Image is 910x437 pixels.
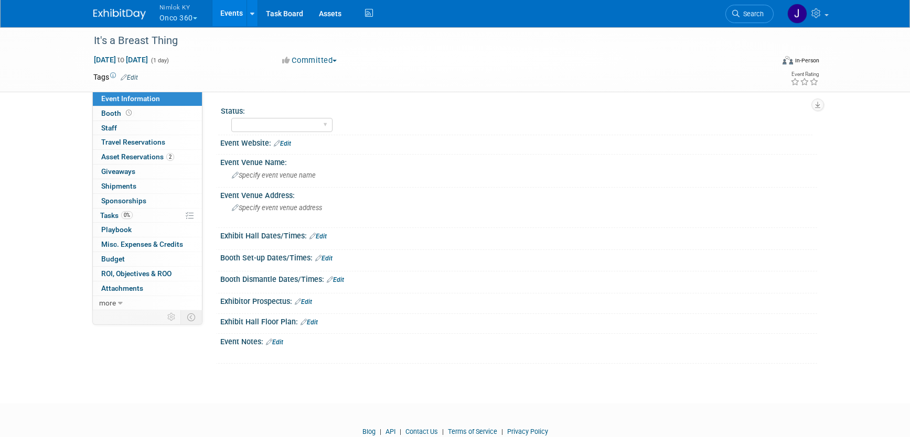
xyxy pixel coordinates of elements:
[220,250,817,264] div: Booth Set-up Dates/Times:
[795,57,819,64] div: In-Person
[266,338,283,346] a: Edit
[93,281,202,296] a: Attachments
[101,225,132,234] span: Playbook
[180,310,202,324] td: Toggle Event Tabs
[93,209,202,223] a: Tasks0%
[221,103,812,116] div: Status:
[101,269,172,278] span: ROI, Objectives & ROO
[101,182,136,190] span: Shipments
[93,92,202,106] a: Event Information
[101,196,146,205] span: Sponsorships
[101,284,143,292] span: Attachments
[220,334,817,347] div: Event Notes:
[740,10,764,18] span: Search
[101,109,134,117] span: Booth
[507,428,548,435] a: Privacy Policy
[101,167,135,176] span: Giveaways
[101,138,165,146] span: Travel Reservations
[295,298,312,305] a: Edit
[405,428,438,435] a: Contact Us
[93,106,202,121] a: Booth
[121,74,138,81] a: Edit
[101,152,174,161] span: Asset Reservations
[93,223,202,237] a: Playbook
[93,72,138,82] td: Tags
[220,135,817,149] div: Event Website:
[274,140,291,147] a: Edit
[362,428,376,435] a: Blog
[220,155,817,168] div: Event Venue Name:
[232,171,316,179] span: Specify event venue name
[93,121,202,135] a: Staff
[163,310,181,324] td: Personalize Event Tab Strip
[220,314,817,327] div: Exhibit Hall Floor Plan:
[99,299,116,307] span: more
[93,55,148,64] span: [DATE] [DATE]
[93,9,146,19] img: ExhibitDay
[397,428,404,435] span: |
[315,255,333,262] a: Edit
[101,124,117,132] span: Staff
[440,428,446,435] span: |
[232,204,322,212] span: Specify event venue address
[93,150,202,164] a: Asset Reservations2
[93,267,202,281] a: ROI, Objectives & ROO
[100,211,133,220] span: Tasks
[783,56,793,64] img: Format-Inperson.png
[93,135,202,149] a: Travel Reservations
[101,94,160,103] span: Event Information
[499,428,506,435] span: |
[220,228,817,242] div: Exhibit Hall Dates/Times:
[725,5,774,23] a: Search
[301,319,318,326] a: Edit
[166,153,174,161] span: 2
[220,293,817,307] div: Exhibitor Prospectus:
[150,57,169,64] span: (1 day)
[309,233,327,240] a: Edit
[93,179,202,193] a: Shipments
[787,4,807,24] img: Jamie Dunn
[712,54,820,70] div: Event Format
[124,109,134,117] span: Booth not reserved yet
[93,165,202,179] a: Giveaways
[790,72,819,77] div: Event Rating
[93,296,202,310] a: more
[220,271,817,285] div: Booth Dismantle Dates/Times:
[93,252,202,266] a: Budget
[386,428,395,435] a: API
[90,31,758,50] div: It's a Breast Thing
[116,56,126,64] span: to
[101,240,183,248] span: Misc. Expenses & Credits
[327,276,344,283] a: Edit
[101,255,125,263] span: Budget
[377,428,384,435] span: |
[448,428,497,435] a: Terms of Service
[220,188,817,201] div: Event Venue Address:
[279,55,341,66] button: Committed
[93,237,202,252] a: Misc. Expenses & Credits
[121,211,133,219] span: 0%
[159,2,197,13] span: Nimlok KY
[93,194,202,208] a: Sponsorships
